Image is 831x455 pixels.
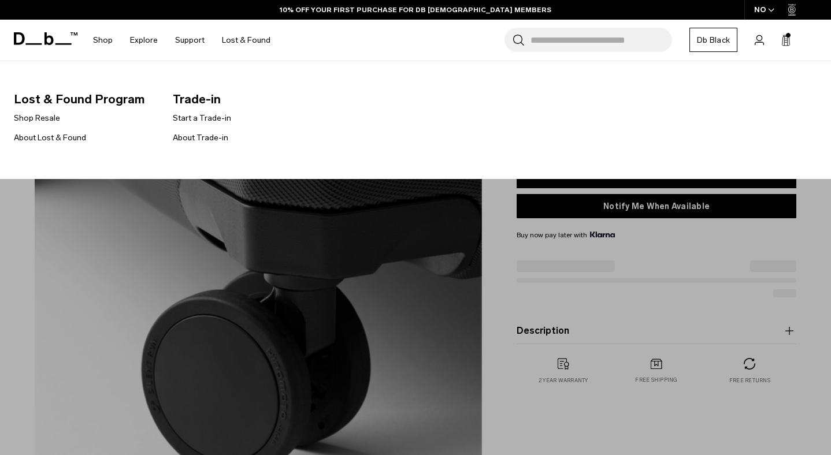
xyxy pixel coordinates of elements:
[14,112,60,124] a: Shop Resale
[173,132,228,144] a: About Trade-in
[173,112,231,124] a: Start a Trade-in
[175,20,205,61] a: Support
[14,90,154,109] span: Lost & Found Program
[130,20,158,61] a: Explore
[280,5,551,15] a: 10% OFF YOUR FIRST PURCHASE FOR DB [DEMOGRAPHIC_DATA] MEMBERS
[689,28,737,52] a: Db Black
[93,20,113,61] a: Shop
[222,20,270,61] a: Lost & Found
[173,90,313,109] span: Trade-in
[14,132,86,144] a: About Lost & Found
[84,20,279,61] nav: Main Navigation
